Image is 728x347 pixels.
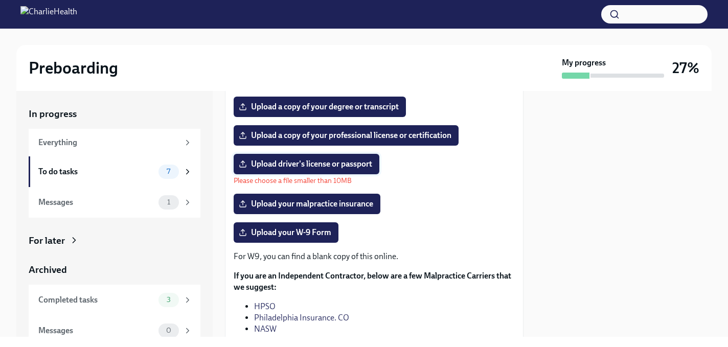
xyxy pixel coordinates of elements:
[38,197,154,208] div: Messages
[241,199,373,209] span: Upload your malpractice insurance
[161,296,177,304] span: 3
[38,294,154,306] div: Completed tasks
[234,251,515,262] p: For W9, you can find a blank copy of this online.
[29,263,200,276] a: Archived
[241,130,451,141] span: Upload a copy of your professional license or certification
[234,176,379,186] p: Please choose a file smaller than 10MB
[234,154,379,174] label: Upload driver's license or passport
[29,315,200,346] a: Messages0
[254,324,277,334] a: NASW
[562,57,606,68] strong: My progress
[38,166,154,177] div: To do tasks
[234,194,380,214] label: Upload your malpractice insurance
[29,285,200,315] a: Completed tasks3
[234,97,406,117] label: Upload a copy of your degree or transcript
[29,234,200,247] a: For later
[234,222,338,243] label: Upload your W-9 Form
[160,327,177,334] span: 0
[38,325,154,336] div: Messages
[29,187,200,218] a: Messages1
[161,198,176,206] span: 1
[672,59,699,77] h3: 27%
[29,234,65,247] div: For later
[254,302,276,311] a: HPSO
[29,156,200,187] a: To do tasks7
[254,313,349,322] a: Philadelphia Insurance. CO
[29,58,118,78] h2: Preboarding
[20,6,77,22] img: CharlieHealth
[241,102,399,112] span: Upload a copy of your degree or transcript
[234,125,459,146] label: Upload a copy of your professional license or certification
[29,129,200,156] a: Everything
[234,271,511,292] strong: If you are an Independent Contractor, below are a few Malpractice Carriers that we suggest:
[38,137,179,148] div: Everything
[29,107,200,121] a: In progress
[241,227,331,238] span: Upload your W-9 Form
[241,159,372,169] span: Upload driver's license or passport
[161,168,176,175] span: 7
